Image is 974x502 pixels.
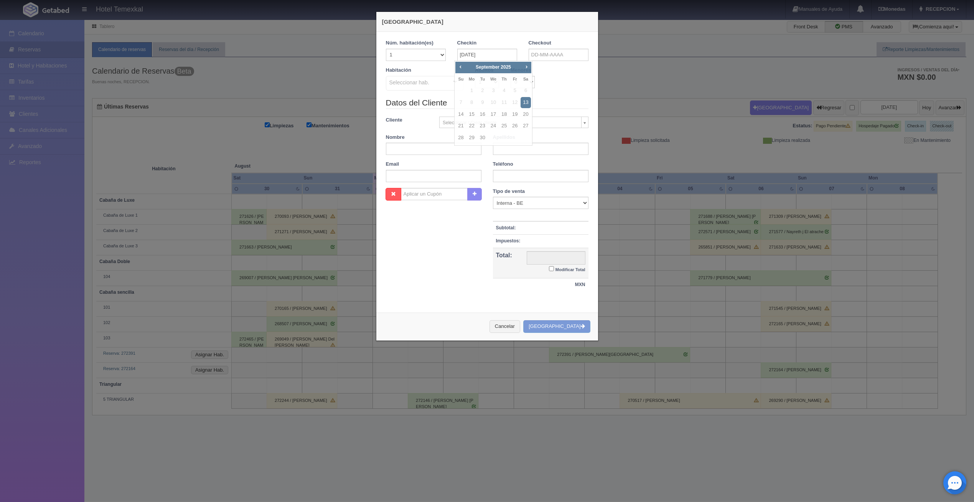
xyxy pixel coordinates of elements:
a: 20 [521,109,531,120]
a: Next [522,63,531,71]
span: Seleccionar hab. [389,78,429,86]
span: Saturday [523,77,528,81]
a: 29 [467,132,477,143]
a: 19 [510,109,520,120]
span: 5 [510,85,520,96]
th: Total: [493,248,524,278]
span: 10 [488,97,498,108]
span: Thursday [502,77,507,81]
span: Friday [513,77,517,81]
span: Seleccionar / Crear cliente [443,117,578,128]
span: 12 [510,97,520,108]
a: 25 [499,120,509,132]
span: 4 [499,85,509,96]
label: Núm. habitación(es) [386,40,433,47]
a: 21 [456,120,466,132]
input: DD-MM-AAAA [529,49,588,61]
small: Modificar Total [555,267,585,272]
span: Monday [469,77,475,81]
th: Subtotal: [493,221,524,235]
span: 7 [456,97,466,108]
span: Prev [457,64,463,70]
a: Seleccionar / Crear cliente [439,117,588,128]
span: 9 [478,97,488,108]
span: 2 [478,85,488,96]
span: Wednesday [490,77,496,81]
strong: MXN [575,282,585,287]
label: Checkout [529,40,551,47]
a: 16 [478,109,488,120]
h4: [GEOGRAPHIC_DATA] [382,18,592,26]
span: 3 [488,85,498,96]
input: Aplicar un Cupón [401,188,468,200]
a: 24 [488,120,498,132]
a: 28 [456,132,466,143]
a: Prev [456,63,465,71]
label: Tipo de venta [493,188,525,195]
a: 15 [467,109,477,120]
span: Next [523,64,529,70]
span: 8 [467,97,477,108]
a: 18 [499,109,509,120]
span: Sunday [458,77,464,81]
input: DD-MM-AAAA [457,49,517,61]
legend: Datos del Cliente [386,97,588,109]
th: Impuestos: [493,235,524,248]
a: 17 [488,109,498,120]
a: 30 [478,132,488,143]
a: 27 [521,120,531,132]
label: Cliente [380,117,434,124]
span: September [476,64,499,70]
input: Modificar Total [549,266,554,271]
a: 22 [467,120,477,132]
span: 2025 [501,64,511,70]
label: Teléfono [493,161,513,168]
label: Habitación [386,67,411,74]
label: Checkin [457,40,477,47]
span: Tuesday [480,77,485,81]
label: Email [386,161,399,168]
span: 6 [521,85,531,96]
button: Cancelar [489,320,520,333]
span: 1 [467,85,477,96]
a: 14 [456,109,466,120]
label: Nombre [386,134,405,141]
a: 26 [510,120,520,132]
a: 23 [478,120,488,132]
a: 13 [521,97,531,108]
span: 11 [499,97,509,108]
